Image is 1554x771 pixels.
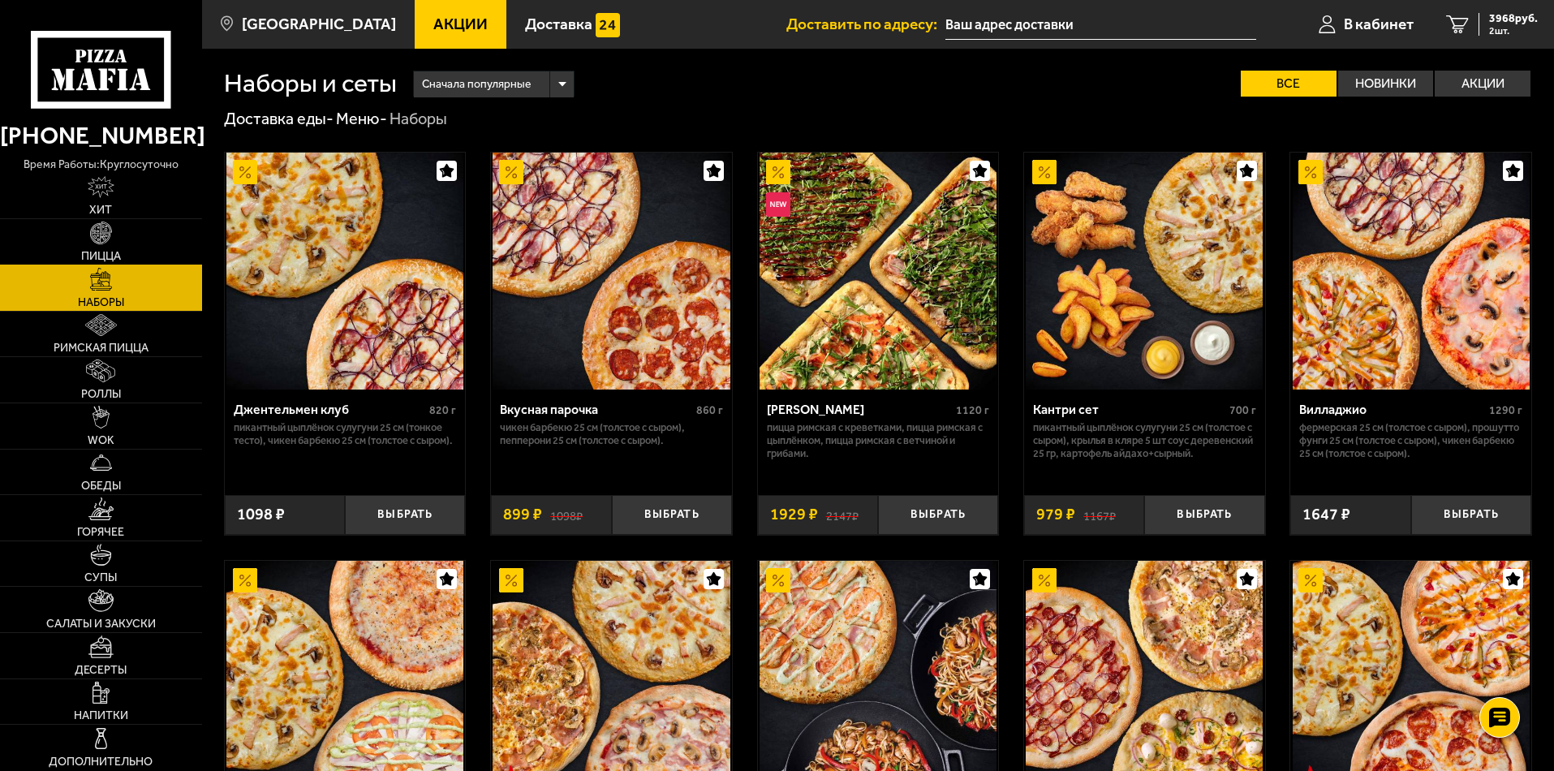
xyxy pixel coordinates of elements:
[84,572,117,584] span: Супы
[786,16,945,32] span: Доставить по адресу:
[767,421,990,460] p: Пицца Римская с креветками, Пицца Римская с цыплёнком, Пицца Римская с ветчиной и грибами.
[1435,71,1530,97] label: Акции
[49,756,153,768] span: Дополнительно
[1033,421,1256,460] p: Пикантный цыплёнок сулугуни 25 см (толстое с сыром), крылья в кляре 5 шт соус деревенский 25 гр, ...
[493,153,730,390] img: Вкусная парочка
[1298,160,1323,184] img: Акционный
[956,403,989,417] span: 1120 г
[81,389,121,400] span: Роллы
[226,153,463,390] img: Джентельмен клуб
[429,403,456,417] span: 820 г
[77,527,124,538] span: Горячее
[1144,495,1264,535] button: Выбрать
[390,109,447,130] div: Наборы
[225,153,466,390] a: АкционныйДжентельмен клуб
[336,109,387,128] a: Меню-
[550,506,583,523] s: 1098 ₽
[767,402,953,417] div: [PERSON_NAME]
[1489,13,1538,24] span: 3968 руб.
[1032,568,1057,592] img: Акционный
[1299,402,1485,417] div: Вилладжио
[945,10,1256,40] input: Ваш адрес доставки
[1241,71,1337,97] label: Все
[1033,402,1225,417] div: Кантри сет
[433,16,488,32] span: Акции
[770,506,818,523] span: 1929 ₽
[596,13,620,37] img: 15daf4d41897b9f0e9f617042186c801.svg
[75,665,127,676] span: Десерты
[88,435,114,446] span: WOK
[242,16,396,32] span: [GEOGRAPHIC_DATA]
[760,153,997,390] img: Мама Миа
[54,342,149,354] span: Римская пицца
[345,495,465,535] button: Выбрать
[81,251,121,262] span: Пицца
[1302,506,1350,523] span: 1647 ₽
[237,506,285,523] span: 1098 ₽
[612,495,732,535] button: Выбрать
[46,618,156,630] span: Салаты и закуски
[1036,506,1075,523] span: 979 ₽
[78,297,124,308] span: Наборы
[234,421,457,447] p: Пикантный цыплёнок сулугуни 25 см (тонкое тесто), Чикен Барбекю 25 см (толстое с сыром).
[696,403,723,417] span: 860 г
[499,568,523,592] img: Акционный
[491,153,732,390] a: АкционныйВкусная парочка
[766,160,790,184] img: Акционный
[234,402,426,417] div: Джентельмен клуб
[74,710,128,721] span: Напитки
[89,205,112,216] span: Хит
[1299,421,1522,460] p: Фермерская 25 см (толстое с сыром), Прошутто Фунги 25 см (толстое с сыром), Чикен Барбекю 25 см (...
[1026,153,1263,390] img: Кантри сет
[503,506,542,523] span: 899 ₽
[1083,506,1116,523] s: 1167 ₽
[233,568,257,592] img: Акционный
[1344,16,1414,32] span: В кабинет
[525,16,592,32] span: Доставка
[422,69,531,100] span: Сначала популярные
[766,568,790,592] img: Акционный
[1293,153,1530,390] img: Вилладжио
[1338,71,1434,97] label: Новинки
[81,480,121,492] span: Обеды
[1024,153,1265,390] a: АкционныйКантри сет
[500,402,692,417] div: Вкусная парочка
[1298,568,1323,592] img: Акционный
[1411,495,1531,535] button: Выбрать
[1489,26,1538,36] span: 2 шт.
[945,10,1256,40] span: проспект Александровской Фермы, д.23, к.Б
[758,153,999,390] a: АкционныйНовинкаМама Миа
[1229,403,1256,417] span: 700 г
[766,192,790,217] img: Новинка
[826,506,859,523] s: 2147 ₽
[1489,403,1522,417] span: 1290 г
[500,421,723,447] p: Чикен Барбекю 25 см (толстое с сыром), Пепперони 25 см (толстое с сыром).
[224,71,397,97] h1: Наборы и сеты
[878,495,998,535] button: Выбрать
[224,109,334,128] a: Доставка еды-
[1290,153,1531,390] a: АкционныйВилладжио
[233,160,257,184] img: Акционный
[499,160,523,184] img: Акционный
[1032,160,1057,184] img: Акционный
